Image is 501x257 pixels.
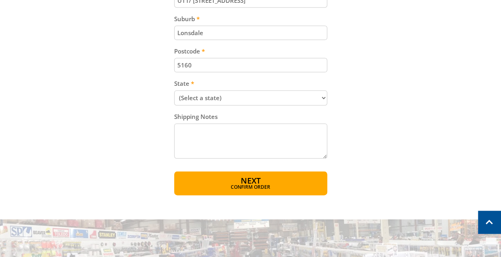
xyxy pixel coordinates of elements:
label: State [174,79,327,88]
label: Suburb [174,14,327,24]
span: Next [241,175,261,186]
input: overall type: ADDRESS_HOME_CITY html type: HTML_TYPE_UNSPECIFIED server type: ADDRESS_HOME_CITY h... [174,26,327,40]
select: overall type: ADDRESS_HOME_STATE html type: HTML_TYPE_UNSPECIFIED server type: NO_SERVER_DATA heu... [174,90,327,105]
label: Postcode [174,46,327,56]
button: Next Confirm order [174,171,327,195]
input: overall type: ADDRESS_HOME_ZIP html type: HTML_TYPE_UNSPECIFIED server type: NO_SERVER_DATA heuri... [174,58,327,72]
span: Confirm order [191,185,310,190]
textarea: overall type: UNKNOWN_TYPE html type: HTML_TYPE_UNSPECIFIED server type: NO_SERVER_DATA heuristic... [174,123,327,158]
label: Shipping Notes [174,112,327,121]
